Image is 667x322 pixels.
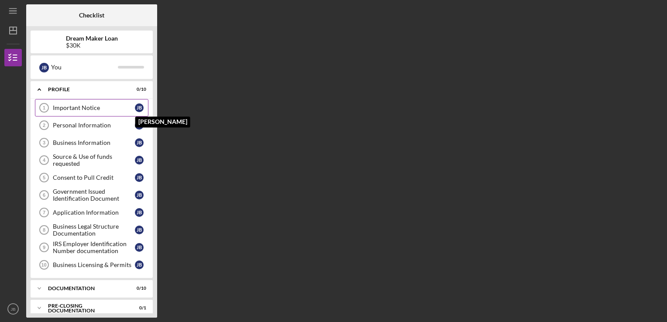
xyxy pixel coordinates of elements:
[131,305,146,311] div: 0 / 1
[35,239,148,256] a: 9IRS Employer Identification Number documentationJB
[53,122,135,129] div: Personal Information
[135,243,144,252] div: J B
[35,151,148,169] a: 4Source & Use of funds requestedJB
[35,204,148,221] a: 7Application InformationJB
[35,99,148,116] a: 1Important NoticeJB[PERSON_NAME]
[135,208,144,217] div: J B
[43,158,46,163] tspan: 4
[43,123,45,128] tspan: 2
[131,286,146,291] div: 0 / 10
[35,256,148,274] a: 10Business Licensing & PermitsJB
[135,156,144,164] div: J B
[135,260,144,269] div: J B
[53,240,135,254] div: IRS Employer Identification Number documentation
[53,223,135,237] div: Business Legal Structure Documentation
[53,153,135,167] div: Source & Use of funds requested
[53,261,135,268] div: Business Licensing & Permits
[135,121,144,130] div: J B
[135,103,144,112] div: J B
[66,35,118,42] b: Dream Maker Loan
[35,116,148,134] a: 2Personal InformationJB
[53,209,135,216] div: Application Information
[53,188,135,202] div: Government Issued Identification Document
[131,87,146,92] div: 0 / 10
[53,174,135,181] div: Consent to Pull Credit
[35,221,148,239] a: 8Business Legal Structure DocumentationJB
[135,138,144,147] div: J B
[51,60,118,75] div: You
[35,134,148,151] a: 3Business InformationJB
[79,12,104,19] b: Checklist
[43,210,45,215] tspan: 7
[53,104,135,111] div: Important Notice
[43,245,45,250] tspan: 9
[43,140,45,145] tspan: 3
[43,175,45,180] tspan: 5
[53,139,135,146] div: Business Information
[10,307,15,312] text: JB
[48,87,124,92] div: Profile
[35,169,148,186] a: 5Consent to Pull CreditJB
[66,42,118,49] div: $30K
[43,105,45,110] tspan: 1
[41,262,46,267] tspan: 10
[4,300,22,318] button: JB
[39,63,49,72] div: J B
[48,286,124,291] div: Documentation
[48,303,124,313] div: Pre-Closing Documentation
[43,192,45,198] tspan: 6
[35,186,148,204] a: 6Government Issued Identification DocumentJB
[135,226,144,234] div: J B
[135,191,144,199] div: J B
[43,227,45,233] tspan: 8
[135,173,144,182] div: J B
